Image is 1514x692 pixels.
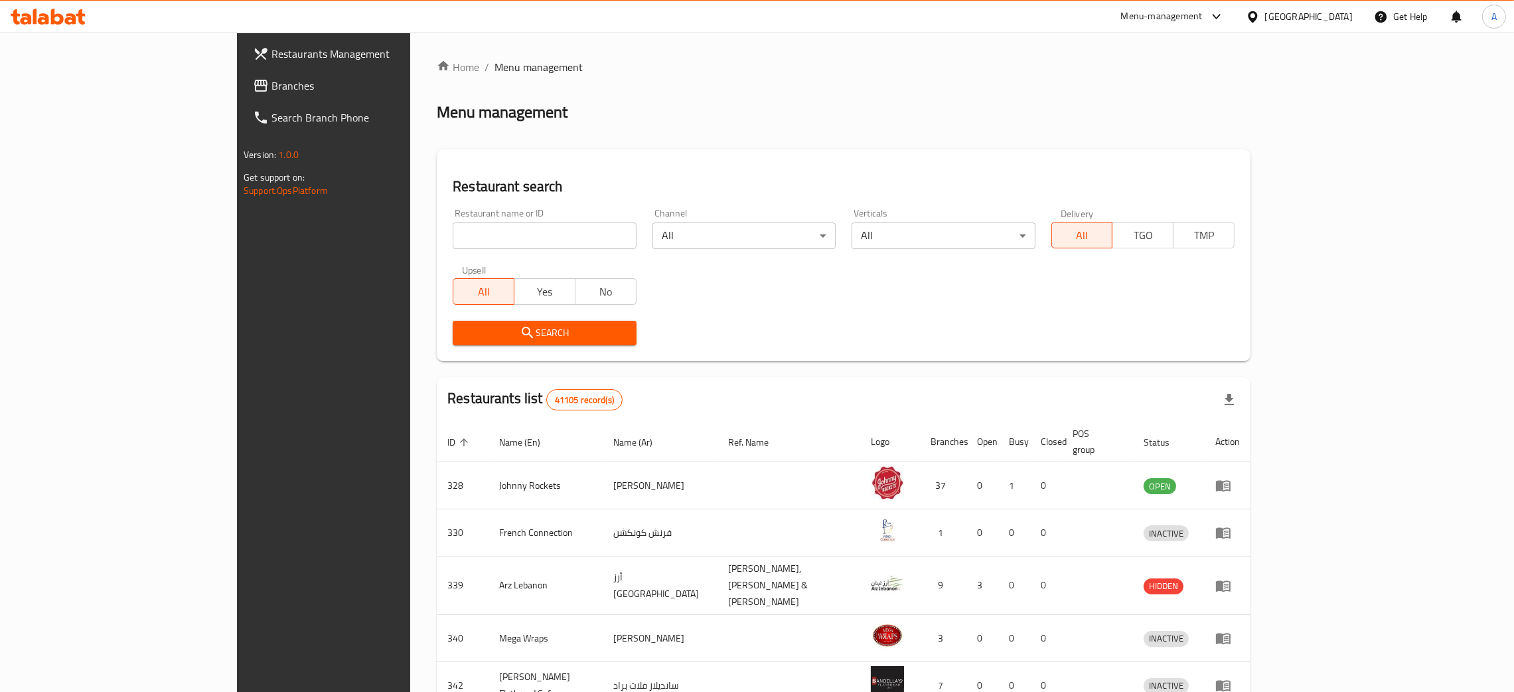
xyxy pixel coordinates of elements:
[242,70,490,102] a: Branches
[1118,226,1168,245] span: TGO
[966,422,998,462] th: Open
[494,59,583,75] span: Menu management
[920,557,966,615] td: 9
[242,38,490,70] a: Restaurants Management
[244,146,276,163] span: Version:
[278,146,299,163] span: 1.0.0
[453,177,1235,197] h2: Restaurant search
[489,462,603,509] td: Johnny Rockets
[453,278,514,305] button: All
[998,615,1030,662] td: 0
[920,509,966,557] td: 1
[860,422,920,462] th: Logo
[271,78,479,94] span: Branches
[920,422,966,462] th: Branches
[1112,222,1173,248] button: TGO
[871,513,904,547] img: French Connection
[1144,631,1189,647] div: INACTIVE
[1215,525,1240,541] div: Menu
[1030,462,1062,509] td: 0
[1215,578,1240,594] div: Menu
[1144,478,1176,494] div: OPEN
[718,557,861,615] td: [PERSON_NAME],[PERSON_NAME] & [PERSON_NAME]
[1073,426,1117,458] span: POS group
[244,169,305,186] span: Get support on:
[437,59,1250,75] nav: breadcrumb
[1144,631,1189,646] span: INACTIVE
[998,422,1030,462] th: Busy
[489,557,603,615] td: Arz Lebanon
[547,394,622,406] span: 41105 record(s)
[1215,477,1240,493] div: Menu
[575,278,637,305] button: No
[998,509,1030,557] td: 0
[613,434,670,450] span: Name (Ar)
[453,321,636,345] button: Search
[463,325,625,341] span: Search
[1144,526,1189,541] span: INACTIVE
[966,615,998,662] td: 0
[271,110,479,126] span: Search Branch Phone
[514,278,575,305] button: Yes
[966,557,998,615] td: 3
[1051,222,1113,248] button: All
[244,182,328,199] a: Support.OpsPlatform
[271,46,479,62] span: Restaurants Management
[1030,422,1062,462] th: Closed
[1144,479,1176,494] span: OPEN
[920,615,966,662] td: 3
[871,466,904,499] img: Johnny Rockets
[1205,422,1250,462] th: Action
[462,265,487,274] label: Upsell
[489,615,603,662] td: Mega Wraps
[966,462,998,509] td: 0
[1144,525,1189,541] div: INACTIVE
[920,462,966,509] td: 37
[603,557,718,615] td: أرز [GEOGRAPHIC_DATA]
[453,222,636,249] input: Search for restaurant name or ID..
[1265,9,1353,24] div: [GEOGRAPHIC_DATA]
[852,222,1035,249] div: All
[871,566,904,600] img: Arz Lebanon
[447,389,623,410] h2: Restaurants list
[603,509,718,557] td: فرنش كونكشن
[1144,434,1187,450] span: Status
[489,509,603,557] td: French Connection
[998,557,1030,615] td: 0
[1179,226,1229,245] span: TMP
[652,222,836,249] div: All
[603,462,718,509] td: [PERSON_NAME]
[1491,9,1497,24] span: A
[998,462,1030,509] td: 1
[1213,384,1245,416] div: Export file
[1057,226,1108,245] span: All
[546,389,623,410] div: Total records count
[871,619,904,652] img: Mega Wraps
[1144,578,1183,594] span: HIDDEN
[729,434,787,450] span: Ref. Name
[499,434,558,450] span: Name (En)
[1121,9,1203,25] div: Menu-management
[1030,557,1062,615] td: 0
[437,102,568,123] h2: Menu management
[1173,222,1235,248] button: TMP
[1030,509,1062,557] td: 0
[1030,615,1062,662] td: 0
[1144,578,1183,594] div: HIDDEN
[603,615,718,662] td: [PERSON_NAME]
[242,102,490,133] a: Search Branch Phone
[459,282,509,302] span: All
[520,282,570,302] span: Yes
[1215,630,1240,646] div: Menu
[966,509,998,557] td: 0
[581,282,631,302] span: No
[447,434,473,450] span: ID
[1061,209,1094,218] label: Delivery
